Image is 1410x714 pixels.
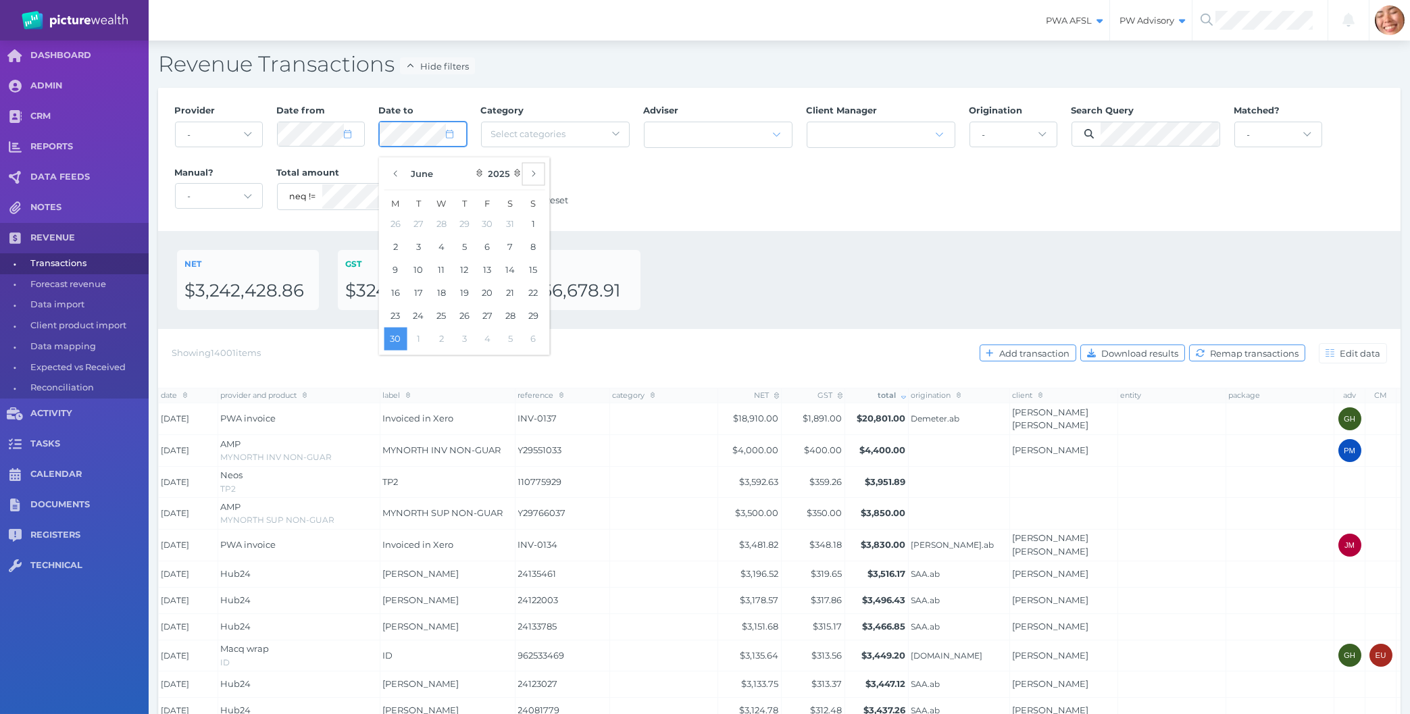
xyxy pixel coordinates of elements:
span: Hub24 [221,594,251,605]
span: $3,481.82 [740,539,779,550]
span: $3,500.00 [736,507,779,518]
span: label [383,390,411,400]
span: Hub24 [221,678,251,689]
span: $3,135.64 [740,650,779,661]
span: Download results [1099,348,1184,359]
span: TASKS [30,438,149,450]
span: Date to [379,105,414,116]
span: $3,516.17 [868,568,906,579]
span: T [453,195,476,212]
button: 8 [522,235,545,258]
td: [DATE] [159,466,218,498]
span: SAA.ab [911,679,1007,690]
span: ACTIVITY [30,408,149,419]
span: REPORTS [30,141,149,153]
div: External user [1369,644,1392,667]
span: MYNORTH SUP NON-GUAR [221,515,335,525]
button: 27 [476,304,499,327]
td: INV-0137 [515,403,610,435]
span: $350.00 [807,507,842,518]
div: $324,249.91 [345,280,472,303]
span: $3,178.57 [740,594,779,605]
td: 24133785 [515,613,610,640]
button: Remap transactions [1189,345,1305,361]
button: 16 [384,281,407,304]
td: 24122003 [515,587,610,613]
span: Macq wrap [221,643,270,654]
span: $359.26 [810,476,842,487]
span: CALENDAR [30,469,149,480]
div: $3,566,678.91 [506,280,633,303]
button: 28 [499,304,522,327]
span: Data mapping [30,336,144,357]
span: ID [221,657,230,667]
span: [PERSON_NAME] [383,568,459,579]
span: Expected vs Received [30,357,144,378]
td: [DATE] [159,498,218,530]
button: 1 [407,327,430,350]
span: $400.00 [805,444,842,455]
select: eq = equals; neq = not equals; lt = less than; gt = greater than [290,184,316,209]
span: GST [817,390,842,400]
img: PW [22,11,128,30]
button: 14 [499,258,522,281]
span: SAA.ab [911,621,1007,632]
button: 15 [522,258,545,281]
span: Invoiced in Xero [383,539,454,550]
button: 29 [453,212,476,235]
span: Search Query [1072,105,1134,116]
td: 962533469 [515,640,610,671]
span: F [476,195,499,212]
span: REVENUE [30,232,149,244]
td: Y29766037 [515,498,610,530]
button: 25 [430,304,453,327]
button: 31 [499,212,522,235]
span: total [878,390,906,400]
span: NET [754,390,779,400]
a: [PERSON_NAME] [1013,568,1089,579]
span: GST [345,259,361,269]
span: Reset [541,195,574,205]
span: Origination [970,105,1023,116]
button: 24 [407,304,430,327]
span: PW Advisory [1110,15,1192,26]
span: $4,000.00 [733,444,779,455]
button: 11 [430,258,453,281]
span: $348.18 [810,539,842,550]
span: $4,400.00 [860,444,906,455]
span: DOCUMENTS [30,499,149,511]
button: Add transaction [980,345,1076,361]
span: Forecast revenue [30,274,144,295]
button: 21 [499,281,522,304]
span: $3,951.89 [865,476,906,487]
div: Gareth Healy [1338,407,1361,430]
span: provider and product [221,390,307,400]
span: AMP [221,438,241,449]
button: 2 [430,327,453,350]
span: Edit data [1337,348,1386,359]
span: Y29766037 [518,507,607,520]
a: [PERSON_NAME] [1013,678,1089,689]
span: [PERSON_NAME] [383,594,459,605]
span: SAA.ab [911,595,1007,606]
span: Matched? [1234,105,1280,116]
span: Add transaction [997,348,1076,359]
span: Hub24 [221,621,251,632]
button: 26 [384,212,407,235]
button: 10 [407,258,430,281]
span: Y29551033 [518,444,607,457]
span: PM [1344,447,1355,455]
button: 12 [453,258,476,281]
td: 110775929 [515,466,610,498]
span: $3,151.68 [742,621,779,632]
button: 23 [384,304,407,327]
span: Total amount [277,167,340,178]
span: 110775929 [518,476,607,489]
span: $3,447.12 [866,678,906,689]
a: [PERSON_NAME] [PERSON_NAME] [1013,407,1089,431]
td: [DATE] [159,640,218,671]
th: adv [1334,388,1365,403]
span: [PERSON_NAME] [383,621,459,632]
th: package [1226,388,1334,403]
span: Hide filters [417,61,474,72]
